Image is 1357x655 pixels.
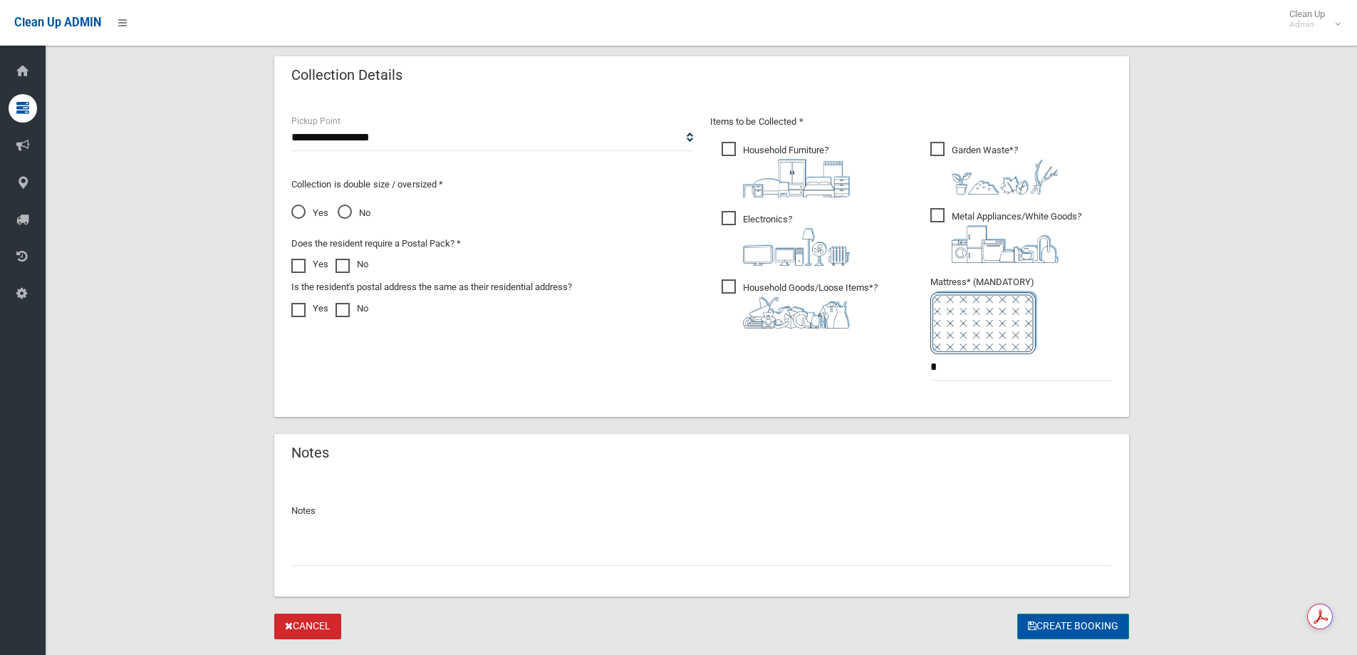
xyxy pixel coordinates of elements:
[274,614,341,640] a: Cancel
[743,159,850,197] img: aa9efdbe659d29b613fca23ba79d85cb.png
[722,211,850,266] span: Electronics
[291,205,328,222] span: Yes
[722,142,850,197] span: Household Furniture
[336,256,368,273] label: No
[743,282,878,329] i: ?
[743,214,850,266] i: ?
[952,211,1081,263] i: ?
[274,61,420,89] header: Collection Details
[743,145,850,197] i: ?
[274,439,346,467] header: Notes
[291,279,572,296] label: Is the resident's postal address the same as their residential address?
[1017,614,1129,640] button: Create Booking
[291,256,328,273] label: Yes
[291,235,461,252] label: Does the resident require a Postal Pack? *
[14,16,101,29] span: Clean Up ADMIN
[291,300,328,317] label: Yes
[743,296,850,329] img: b13cc3517677393f34c0a387616ef184.png
[952,225,1059,263] img: 36c1b0289cb1767239cdd3de9e694f19.png
[1282,9,1339,30] span: Clean Up
[930,142,1059,195] span: Garden Waste*
[338,205,370,222] span: No
[930,277,1112,354] span: Mattress* (MANDATORY)
[291,502,1112,520] p: Notes
[722,279,878,329] span: Household Goods/Loose Items*
[336,300,368,317] label: No
[1289,19,1325,30] small: Admin
[930,208,1081,263] span: Metal Appliances/White Goods
[930,291,1037,354] img: e7408bece873d2c1783593a074e5cb2f.png
[952,145,1059,195] i: ?
[952,159,1059,195] img: 4fd8a5c772b2c999c83690221e5242e0.png
[291,176,693,193] p: Collection is double size / oversized *
[710,113,1112,130] p: Items to be Collected *
[743,228,850,266] img: 394712a680b73dbc3d2a6a3a7ffe5a07.png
